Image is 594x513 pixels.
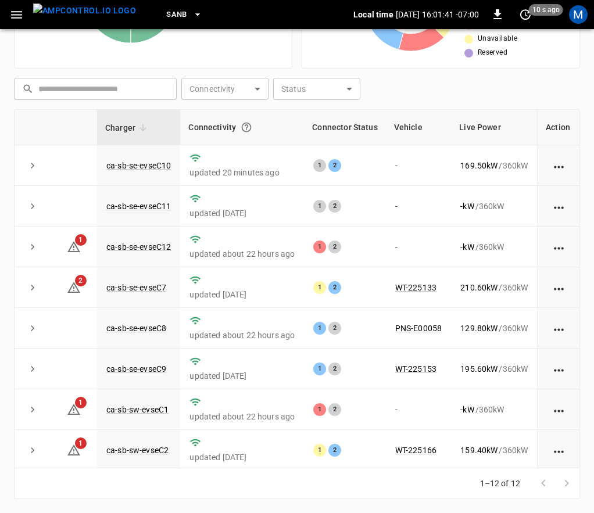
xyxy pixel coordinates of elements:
[395,364,436,374] a: WT-225153
[480,478,521,489] p: 1–12 of 12
[67,242,81,251] a: 1
[460,282,498,293] p: 210.60 kW
[569,5,588,24] div: profile-icon
[189,207,295,219] p: updated [DATE]
[24,279,41,296] button: expand row
[395,446,436,455] a: WT-225166
[537,110,579,145] th: Action
[328,403,341,416] div: 2
[189,248,295,260] p: updated about 22 hours ago
[460,160,528,171] div: / 360 kW
[478,33,517,45] span: Unavailable
[552,200,566,212] div: action cell options
[24,360,41,378] button: expand row
[189,411,295,422] p: updated about 22 hours ago
[236,117,257,138] button: Connection between the charger and our software.
[24,320,41,337] button: expand row
[313,241,326,253] div: 1
[460,241,528,253] div: / 360 kW
[460,200,528,212] div: / 360 kW
[460,404,474,415] p: - kW
[395,324,442,333] a: PNS-E00058
[460,363,498,375] p: 195.60 kW
[552,241,566,253] div: action cell options
[106,242,171,252] a: ca-sb-se-evseC12
[106,405,169,414] a: ca-sb-sw-evseC1
[460,322,528,334] div: / 360 kW
[313,403,326,416] div: 1
[460,322,498,334] p: 129.80 kW
[460,200,474,212] p: - kW
[24,401,41,418] button: expand row
[67,404,81,414] a: 1
[24,238,41,256] button: expand row
[395,283,436,292] a: WT-225133
[75,397,87,408] span: 1
[552,363,566,375] div: action cell options
[313,200,326,213] div: 1
[189,289,295,300] p: updated [DATE]
[24,442,41,459] button: expand row
[313,444,326,457] div: 1
[328,159,341,172] div: 2
[478,47,507,59] span: Reserved
[189,167,295,178] p: updated 20 minutes ago
[328,241,341,253] div: 2
[75,234,87,246] span: 1
[189,370,295,382] p: updated [DATE]
[386,110,452,145] th: Vehicle
[106,324,166,333] a: ca-sb-se-evseC8
[105,121,151,135] span: Charger
[451,110,537,145] th: Live Power
[189,329,295,341] p: updated about 22 hours ago
[386,389,452,430] td: -
[552,404,566,415] div: action cell options
[106,161,171,170] a: ca-sb-se-evseC10
[75,437,87,449] span: 1
[313,322,326,335] div: 1
[396,9,479,20] p: [DATE] 16:01:41 -07:00
[189,451,295,463] p: updated [DATE]
[460,241,474,253] p: - kW
[516,5,535,24] button: set refresh interval
[460,282,528,293] div: / 360 kW
[386,145,452,186] td: -
[552,160,566,171] div: action cell options
[166,8,187,21] span: SanB
[162,3,207,26] button: SanB
[460,160,498,171] p: 169.50 kW
[24,157,41,174] button: expand row
[106,364,166,374] a: ca-sb-se-evseC9
[386,227,452,267] td: -
[304,110,385,145] th: Connector Status
[460,363,528,375] div: / 360 kW
[460,404,528,415] div: / 360 kW
[313,281,326,294] div: 1
[24,198,41,215] button: expand row
[33,3,136,18] img: ampcontrol.io logo
[552,322,566,334] div: action cell options
[313,159,326,172] div: 1
[75,275,87,286] span: 2
[328,322,341,335] div: 2
[106,446,169,455] a: ca-sb-sw-evseC2
[328,200,341,213] div: 2
[328,444,341,457] div: 2
[188,117,296,138] div: Connectivity
[353,9,393,20] p: Local time
[552,282,566,293] div: action cell options
[529,4,563,16] span: 10 s ago
[106,283,166,292] a: ca-sb-se-evseC7
[67,445,81,454] a: 1
[386,186,452,227] td: -
[328,281,341,294] div: 2
[460,444,528,456] div: / 360 kW
[313,363,326,375] div: 1
[328,363,341,375] div: 2
[460,444,498,456] p: 159.40 kW
[67,282,81,292] a: 2
[552,444,566,456] div: action cell options
[106,202,171,211] a: ca-sb-se-evseC11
